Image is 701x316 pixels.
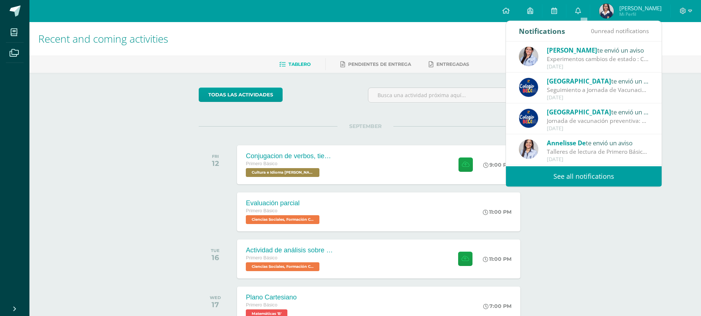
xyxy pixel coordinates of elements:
a: Tablero [279,58,311,70]
span: [GEOGRAPHIC_DATA] [547,108,611,116]
div: 7:00 PM [483,303,511,309]
div: 17 [210,300,221,309]
a: todas las Actividades [199,88,283,102]
span: Primero Básico [246,302,277,308]
div: Jornada de vacunación preventiva: Estimados Padres y Estimadas Madres de Familia: Deseándoles un ... [547,117,649,125]
div: WED [210,295,221,300]
span: unread notifications [591,27,649,35]
div: 12 [212,159,219,168]
span: Mi Perfil [619,11,662,17]
img: 856922c122c96dd4492acfa029e91394.png [519,139,538,159]
input: Busca una actividad próxima aquí... [368,88,531,102]
div: Seguimiento a Jornada de Vacunación: Reciban un cordial saludo. Gracias al buen desarrollo y a la... [547,86,649,94]
span: Ciencias Sociales, Formación Ciudadana e Interculturalidad 'B' [246,215,319,224]
span: [PERSON_NAME] [619,4,662,12]
span: Primero Básico [246,255,277,260]
img: 5d4365efd7e84bbb065931e665daad10.png [599,4,614,18]
div: [DATE] [547,95,649,101]
div: [DATE] [547,156,649,163]
img: aa878318b5e0e33103c298c3b86d4ee8.png [519,47,538,66]
div: te envió un aviso [547,45,649,55]
span: 0 [591,27,594,35]
div: [DATE] [547,125,649,132]
span: Tablero [288,61,311,67]
div: te envió un aviso [547,76,649,86]
span: Entregadas [436,61,469,67]
div: Evaluación parcial [246,199,321,207]
span: Primero Básico [246,161,277,166]
div: 9:00 PM [483,161,511,168]
img: 919ad801bb7643f6f997765cf4083301.png [519,109,538,128]
span: Cultura e Idioma Maya Garífuna o Xinca 'B' [246,168,319,177]
div: 11:00 PM [483,209,511,215]
div: Plano Cartesiano [246,294,297,301]
a: Entregadas [429,58,469,70]
div: Talleres de lectura de Primero Básico - Cuarta Unidad : Buen día. Espero que se encuentren muy bi... [547,148,649,156]
div: Experimentos cambios de estado : Chicas! No olviden realizar los experimentos de los cambios de e... [547,55,649,63]
span: [GEOGRAPHIC_DATA] [547,77,611,85]
span: Annelisse De [547,139,586,147]
a: Pendientes de entrega [340,58,411,70]
div: te envió un aviso [547,138,649,148]
div: Actividad de análisis sobre Derechos Humanos [246,246,334,254]
div: FRI [212,154,219,159]
span: Primero Básico [246,208,277,213]
img: 919ad801bb7643f6f997765cf4083301.png [519,78,538,97]
span: SEPTEMBER [337,123,393,129]
div: te envió un aviso [547,107,649,117]
span: Recent and coming activities [38,32,168,46]
div: Conjugacion de verbos, tiempo pasado en Kaqchikel [246,152,334,160]
span: [PERSON_NAME] [547,46,597,54]
div: [DATE] [547,64,649,70]
div: Notifications [519,21,565,41]
a: See all notifications [506,166,662,187]
span: Ciencias Sociales, Formación Ciudadana e Interculturalidad 'B' [246,262,319,271]
div: 11:00 PM [483,256,511,262]
div: TUE [211,248,220,253]
div: 16 [211,253,220,262]
span: Pendientes de entrega [348,61,411,67]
